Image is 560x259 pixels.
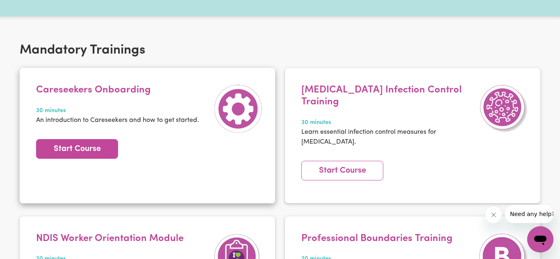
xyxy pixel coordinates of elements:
[20,43,540,58] h2: Mandatory Trainings
[36,233,209,245] h4: NDIS Worker Orientation Module
[301,118,475,127] span: 30 minutes
[36,106,199,115] span: 30 minutes
[301,161,383,180] a: Start Course
[527,226,553,252] iframe: Button to launch messaging window
[301,127,475,147] p: Learn essential infection control measures for [MEDICAL_DATA].
[36,139,118,159] a: Start Course
[36,115,199,125] p: An introduction to Careseekers and how to get started.
[5,6,50,12] span: Need any help?
[301,233,475,245] h4: Professional Boundaries Training
[485,207,502,223] iframe: Close message
[36,84,199,96] h4: Careseekers Onboarding
[301,84,475,108] h4: [MEDICAL_DATA] Infection Control Training
[505,205,553,223] iframe: Message from company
